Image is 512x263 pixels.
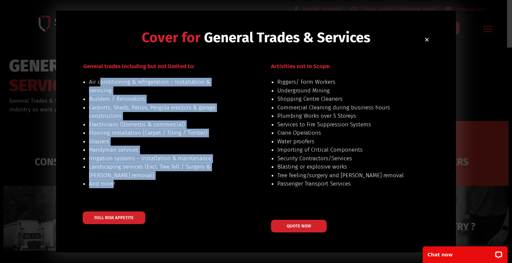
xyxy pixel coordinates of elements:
[277,78,416,86] li: Riggers/ Form Workers
[89,78,228,95] li: Air conditioning & refrigeration – Installation & servicing
[89,120,228,129] li: Electricians (Domestic & commercial)
[277,163,416,171] li: Blasting or explosive works
[277,180,416,188] li: Passenger Transport Services
[277,171,416,180] li: Tree feeling/surgery and [PERSON_NAME] removal
[89,137,228,146] li: Glaziers
[89,163,228,180] li: Landscaping services (Excl. Tree fell / Surgery & [PERSON_NAME] removal)
[277,95,416,103] li: Shopping Centre Cleaners
[204,29,370,46] span: General Trades & Services
[89,146,228,154] li: Handyman services
[277,137,416,146] li: Water proofers
[83,63,195,70] span: General trades including but not limited to:
[89,95,228,103] li: Builders / Renovators
[277,86,416,95] li: Underground Mining
[277,129,416,137] li: Crane Operations
[271,220,327,232] a: QUOTE NOW
[89,180,228,188] li: And more!
[277,120,416,129] li: Services to Fire Suppression Systems
[277,146,416,154] li: Importing of Critical Components
[89,103,228,120] li: Carports, Sheds, Patios, Pergola erectors & garage construction
[89,129,228,137] li: Flooring installation (Carpet / Tiling / Timber)
[277,103,416,112] li: Commercial Cleaning during business hours
[83,211,145,224] a: FULL RISK APPETITE
[418,242,512,263] iframe: LiveChat chat widget
[271,63,330,70] span: Activities not In Scope:
[287,224,311,228] span: QUOTE NOW
[277,154,416,163] li: Security Contractors/Services
[142,29,201,46] span: Cover for
[277,112,416,120] li: Plumbing Works over 5 Storeys
[89,154,228,163] li: Irrigation systems – Installation & maintenance
[94,215,134,220] span: FULL RISK APPETITE
[424,37,429,42] a: Close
